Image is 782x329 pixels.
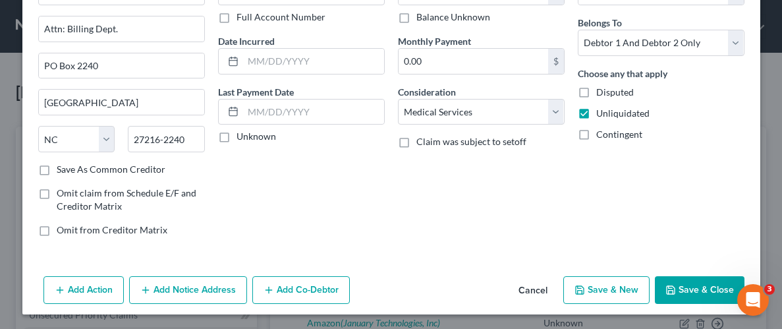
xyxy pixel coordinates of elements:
[596,107,650,119] span: Unliquidated
[399,49,548,74] input: 0.00
[43,276,124,304] button: Add Action
[243,100,384,125] input: MM/DD/YYYY
[737,284,769,316] iframe: Intercom live chat
[252,276,350,304] button: Add Co-Debtor
[218,34,275,48] label: Date Incurred
[578,67,667,80] label: Choose any that apply
[237,130,276,143] label: Unknown
[416,136,526,147] span: Claim was subject to setoff
[508,278,558,304] button: Cancel
[398,34,471,48] label: Monthly Payment
[596,86,634,98] span: Disputed
[237,11,325,24] label: Full Account Number
[416,11,490,24] label: Balance Unknown
[57,163,165,176] label: Save As Common Creditor
[398,85,456,99] label: Consideration
[39,90,204,115] input: Enter city...
[128,126,205,152] input: Enter zip...
[563,276,650,304] button: Save & New
[655,276,744,304] button: Save & Close
[57,187,196,212] span: Omit claim from Schedule E/F and Creditor Matrix
[129,276,247,304] button: Add Notice Address
[548,49,564,74] div: $
[243,49,384,74] input: MM/DD/YYYY
[218,85,294,99] label: Last Payment Date
[764,284,775,295] span: 3
[596,129,642,140] span: Contingent
[39,16,204,42] input: Enter address...
[57,224,167,235] span: Omit from Creditor Matrix
[39,53,204,78] input: Apt, Suite, etc...
[578,17,622,28] span: Belongs To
